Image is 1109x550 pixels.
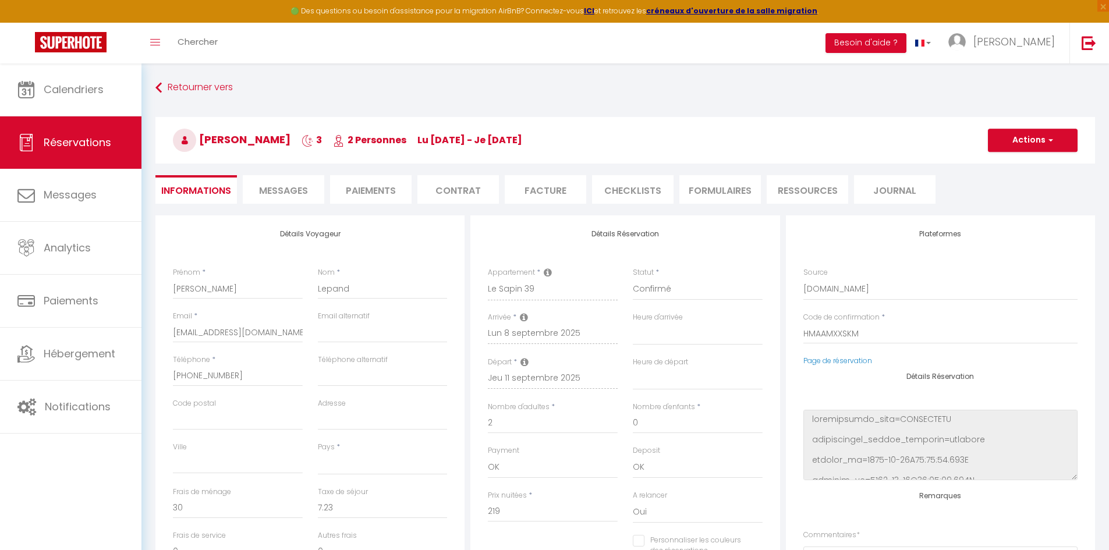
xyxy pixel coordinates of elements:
[488,445,519,456] label: Payment
[35,32,107,52] img: Super Booking
[302,133,322,147] span: 3
[505,175,586,204] li: Facture
[592,175,674,204] li: CHECKLISTS
[155,77,1095,98] a: Retourner vers
[488,357,512,368] label: Départ
[633,445,660,456] label: Deposit
[633,267,654,278] label: Statut
[1082,36,1096,50] img: logout
[973,34,1055,49] span: [PERSON_NAME]
[488,312,511,323] label: Arrivée
[854,175,936,204] li: Journal
[488,402,550,413] label: Nombre d'adultes
[330,175,412,204] li: Paiements
[45,399,111,414] span: Notifications
[488,490,527,501] label: Prix nuitées
[767,175,848,204] li: Ressources
[633,312,683,323] label: Heure d'arrivée
[173,267,200,278] label: Prénom
[940,23,1069,63] a: ... [PERSON_NAME]
[318,354,388,366] label: Téléphone alternatif
[803,312,880,323] label: Code de confirmation
[44,82,104,97] span: Calendriers
[259,184,308,197] span: Messages
[803,372,1078,381] h4: Détails Réservation
[633,490,667,501] label: A relancer
[44,293,98,308] span: Paiements
[803,530,860,541] label: Commentaires
[633,402,695,413] label: Nombre d'enfants
[318,398,346,409] label: Adresse
[173,132,290,147] span: [PERSON_NAME]
[803,267,828,278] label: Source
[173,398,216,409] label: Code postal
[173,354,210,366] label: Téléphone
[44,346,115,361] span: Hébergement
[155,175,237,204] li: Informations
[803,492,1078,500] h4: Remarques
[44,187,97,202] span: Messages
[417,133,522,147] span: lu [DATE] - je [DATE]
[318,530,357,541] label: Autres frais
[178,36,218,48] span: Chercher
[44,135,111,150] span: Réservations
[9,5,44,40] button: Ouvrir le widget de chat LiveChat
[318,311,370,322] label: Email alternatif
[173,442,187,453] label: Ville
[318,267,335,278] label: Nom
[679,175,761,204] li: FORMULAIRES
[173,487,231,498] label: Frais de ménage
[318,487,368,498] label: Taxe de séjour
[173,230,447,238] h4: Détails Voyageur
[173,311,192,322] label: Email
[825,33,906,53] button: Besoin d'aide ?
[488,230,762,238] h4: Détails Réservation
[803,356,872,366] a: Page de réservation
[584,6,594,16] a: ICI
[633,357,688,368] label: Heure de départ
[488,267,535,278] label: Appartement
[988,129,1078,152] button: Actions
[333,133,406,147] span: 2 Personnes
[417,175,499,204] li: Contrat
[173,530,226,541] label: Frais de service
[646,6,817,16] a: créneaux d'ouverture de la salle migration
[169,23,226,63] a: Chercher
[318,442,335,453] label: Pays
[948,33,966,51] img: ...
[44,240,91,255] span: Analytics
[803,230,1078,238] h4: Plateformes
